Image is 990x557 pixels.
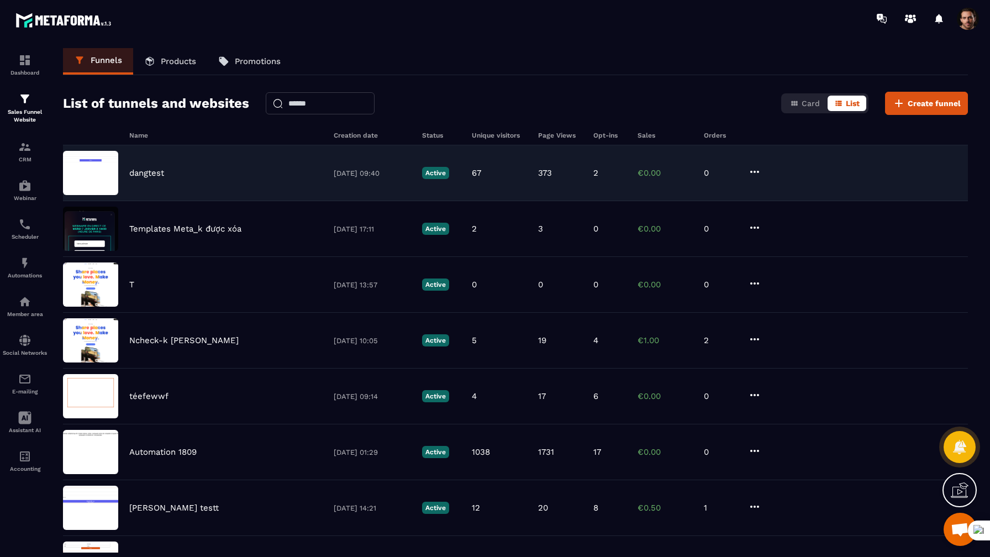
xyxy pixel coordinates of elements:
img: social-network [18,334,31,347]
p: 4 [593,335,598,345]
span: Create funnel [908,98,961,109]
p: [DATE] 10:05 [334,337,411,345]
img: scheduler [18,218,31,231]
p: dangtest [129,168,164,178]
p: Templates Meta_k được xóa [129,224,241,234]
div: Mở cuộc trò chuyện [944,513,977,546]
p: 0 [593,224,598,234]
p: 12 [472,503,480,513]
p: Funnels [91,55,122,65]
p: Active [422,278,449,291]
a: formationformationCRM [3,132,47,171]
p: Social Networks [3,350,47,356]
a: formationformationSales Funnel Website [3,84,47,132]
p: Ncheck-k [PERSON_NAME] [129,335,239,345]
p: 6 [593,391,598,401]
p: 0 [472,280,477,290]
h6: Unique visitors [472,132,527,139]
p: 5 [472,335,477,345]
span: Card [802,99,820,108]
a: formationformationDashboard [3,45,47,84]
a: automationsautomationsMember area [3,287,47,325]
p: [DATE] 09:14 [334,392,411,401]
span: List [846,99,860,108]
a: automationsautomationsAutomations [3,248,47,287]
p: 1 [704,503,737,513]
img: image [63,374,118,418]
p: €0.00 [638,447,693,457]
h6: Opt-ins [593,132,626,139]
p: 8 [593,503,598,513]
p: [DATE] 01:29 [334,448,411,456]
p: €0.00 [638,168,693,178]
p: Active [422,390,449,402]
img: image [63,430,118,474]
p: Active [422,167,449,179]
p: [PERSON_NAME] testt [129,503,219,513]
p: Products [161,56,196,66]
p: €0.50 [638,503,693,513]
p: [DATE] 13:57 [334,281,411,289]
p: [DATE] 09:40 [334,169,411,177]
p: €0.00 [638,224,693,234]
p: Automation 1809 [129,447,197,457]
h6: Name [129,132,323,139]
p: €0.00 [638,280,693,290]
a: emailemailE-mailing [3,364,47,403]
a: Funnels [63,48,133,75]
p: [DATE] 14:21 [334,504,411,512]
p: Dashboard [3,70,47,76]
img: email [18,372,31,386]
p: E-mailing [3,388,47,395]
img: automations [18,179,31,192]
p: 19 [538,335,546,345]
a: accountantaccountantAccounting [3,442,47,480]
p: Active [422,502,449,514]
p: Webinar [3,195,47,201]
p: Member area [3,311,47,317]
h6: Page Views [538,132,582,139]
h6: Status [422,132,461,139]
a: automationsautomationsWebinar [3,171,47,209]
img: automations [18,295,31,308]
h2: List of tunnels and websites [63,92,249,114]
p: 2 [704,335,737,345]
img: logo [15,10,115,30]
p: T [129,280,134,290]
p: 373 [538,168,552,178]
a: Assistant AI [3,403,47,442]
p: 1731 [538,447,554,457]
p: €1.00 [638,335,693,345]
img: accountant [18,450,31,463]
img: image [63,207,118,251]
p: 2 [593,168,598,178]
img: image [63,151,118,195]
p: €0.00 [638,391,693,401]
a: Products [133,48,207,75]
p: [DATE] 17:11 [334,225,411,233]
a: schedulerschedulerScheduler [3,209,47,248]
p: Assistant AI [3,427,47,433]
a: Promotions [207,48,292,75]
p: 3 [538,224,543,234]
p: 17 [593,447,601,457]
p: Active [422,446,449,458]
p: CRM [3,156,47,162]
p: 0 [593,280,598,290]
p: téefewwf [129,391,168,401]
button: Create funnel [885,92,968,115]
img: image [63,486,118,530]
img: image [63,318,118,362]
p: Sales Funnel Website [3,108,47,124]
p: 0 [704,224,737,234]
img: automations [18,256,31,270]
h6: Sales [638,132,693,139]
button: List [828,96,866,111]
p: 0 [704,447,737,457]
img: formation [18,92,31,106]
p: 0 [538,280,543,290]
h6: Creation date [334,132,411,139]
a: social-networksocial-networkSocial Networks [3,325,47,364]
p: 4 [472,391,477,401]
img: formation [18,140,31,154]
